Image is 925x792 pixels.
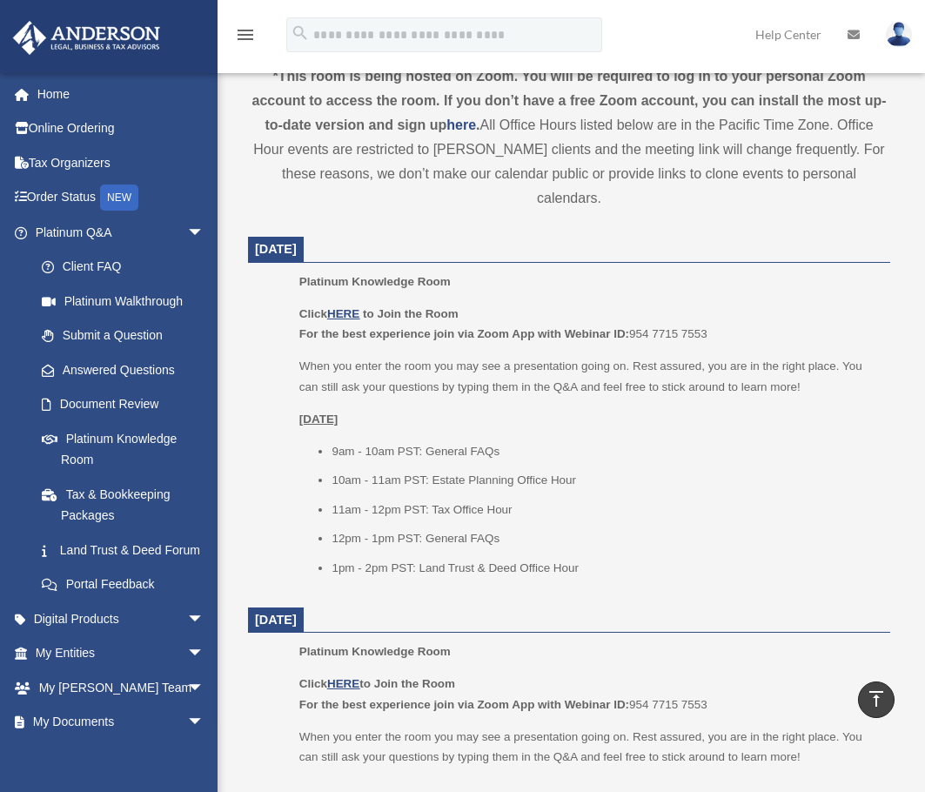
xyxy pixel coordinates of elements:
[332,441,878,462] li: 9am - 10am PST: General FAQs
[187,215,222,251] span: arrow_drop_down
[299,677,455,690] b: Click to Join the Room
[235,30,256,45] a: menu
[866,688,887,709] i: vertical_align_top
[12,601,231,636] a: Digital Productsarrow_drop_down
[476,117,479,132] strong: .
[327,677,359,690] a: HERE
[187,636,222,672] span: arrow_drop_down
[332,558,878,579] li: 1pm - 2pm PST: Land Trust & Deed Office Hour
[299,327,629,340] b: For the best experience join via Zoom App with Webinar ID:
[12,111,231,146] a: Online Ordering
[332,470,878,491] li: 10am - 11am PST: Estate Planning Office Hour
[8,21,165,55] img: Anderson Advisors Platinum Portal
[24,250,231,285] a: Client FAQ
[12,77,231,111] a: Home
[858,681,895,718] a: vertical_align_top
[24,352,231,387] a: Answered Questions
[299,413,338,426] u: [DATE]
[24,284,231,319] a: Platinum Walkthrough
[187,601,222,637] span: arrow_drop_down
[327,307,359,320] a: HERE
[299,698,629,711] b: For the best experience join via Zoom App with Webinar ID:
[446,117,476,132] a: here
[24,319,231,353] a: Submit a Question
[332,500,878,520] li: 11am - 12pm PST: Tax Office Hour
[235,24,256,45] i: menu
[24,533,231,567] a: Land Trust & Deed Forum
[299,307,363,320] b: Click
[255,242,297,256] span: [DATE]
[187,705,222,741] span: arrow_drop_down
[332,528,878,549] li: 12pm - 1pm PST: General FAQs
[187,670,222,706] span: arrow_drop_down
[24,567,231,602] a: Portal Feedback
[255,613,297,627] span: [DATE]
[12,180,231,216] a: Order StatusNEW
[299,356,878,397] p: When you enter the room you may see a presentation going on. Rest assured, you are in the right p...
[24,477,231,533] a: Tax & Bookkeeping Packages
[12,705,231,740] a: My Documentsarrow_drop_down
[12,215,231,250] a: Platinum Q&Aarrow_drop_down
[12,636,231,671] a: My Entitiesarrow_drop_down
[12,670,231,705] a: My [PERSON_NAME] Teamarrow_drop_down
[12,145,231,180] a: Tax Organizers
[363,307,459,320] b: to Join the Room
[251,69,886,132] strong: *This room is being hosted on Zoom. You will be required to log in to your personal Zoom account ...
[291,23,310,43] i: search
[248,64,890,211] div: All Office Hours listed below are in the Pacific Time Zone. Office Hour events are restricted to ...
[299,304,878,345] p: 954 7715 7553
[886,22,912,47] img: User Pic
[299,645,451,658] span: Platinum Knowledge Room
[100,185,138,211] div: NEW
[24,387,231,422] a: Document Review
[24,421,222,477] a: Platinum Knowledge Room
[299,674,878,715] p: 954 7715 7553
[299,275,451,288] span: Platinum Knowledge Room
